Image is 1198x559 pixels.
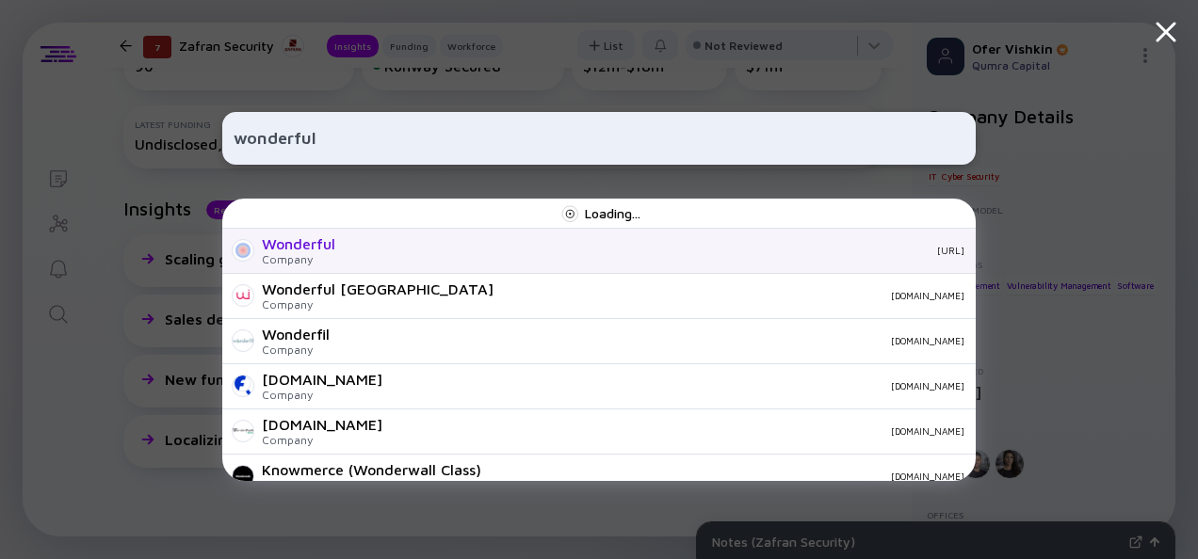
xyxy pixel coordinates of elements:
div: Company [262,297,494,311]
div: Wonderful [262,235,335,252]
div: Wonderfil [262,326,330,343]
div: Knowmerce (Wonderwall Class) [262,461,481,478]
div: Company [262,388,382,402]
div: [URL] [350,245,964,256]
div: [DOMAIN_NAME] [509,290,964,301]
div: Company [262,343,330,357]
div: Company [262,433,382,447]
div: Wonderful [GEOGRAPHIC_DATA] [262,280,494,297]
div: [DOMAIN_NAME] [345,335,964,346]
input: Search Company or Investor... [234,121,964,155]
div: Company [262,478,481,492]
div: [DOMAIN_NAME] [397,380,964,391]
div: [DOMAIN_NAME] [397,425,964,437]
div: [DOMAIN_NAME] [262,371,382,388]
div: [DOMAIN_NAME] [496,471,964,482]
div: [DOMAIN_NAME] [262,416,382,433]
div: Company [262,252,335,266]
